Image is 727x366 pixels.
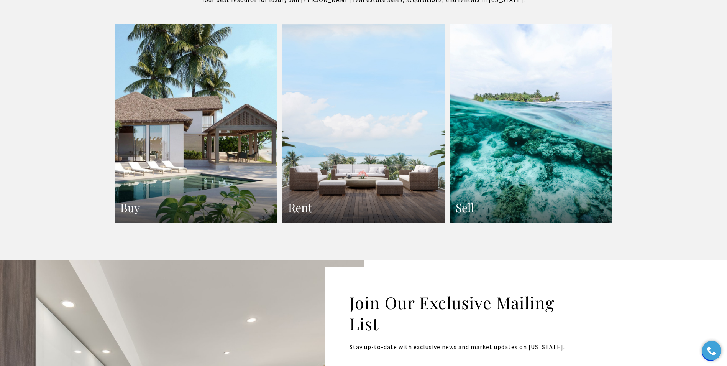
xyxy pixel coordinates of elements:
[350,342,573,352] p: Stay up-to-date with exclusive news and market updates on [US_STATE].
[282,24,445,223] a: a wooden deck Rent
[450,24,612,223] a: a view of the coral reefs and an island Sell
[288,200,439,215] h3: Rent
[120,200,271,215] h3: Buy
[350,292,573,335] h2: Join Our Exclusive Mailing List
[456,200,607,215] h3: Sell
[115,24,277,223] a: simple elegant villa with a pool Buy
